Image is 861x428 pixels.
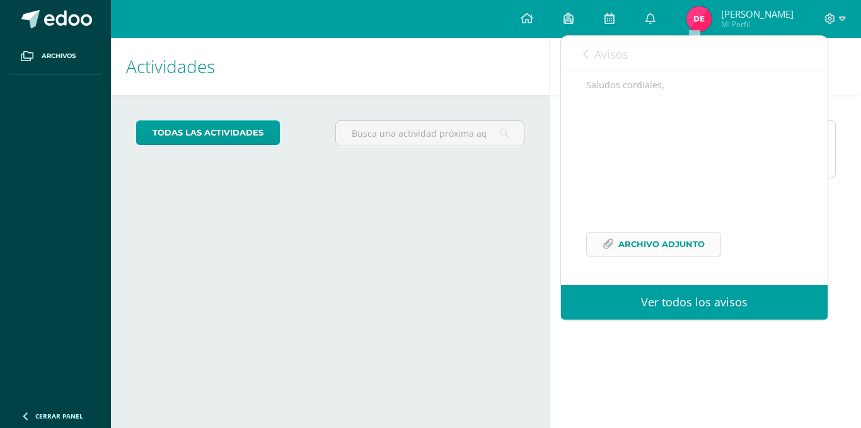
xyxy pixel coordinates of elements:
[618,233,705,256] span: Archivo Adjunto
[721,19,794,30] span: Mi Perfil
[586,232,721,257] a: Archivo Adjunto
[686,6,712,32] img: d4f6e5c0bc45087b9b3a0da2d030ce7c.png
[336,121,524,146] input: Busca una actividad próxima aquí...
[10,38,101,75] a: Archivos
[35,412,83,420] span: Cerrar panel
[136,120,280,145] a: todas las Actividades
[561,285,828,320] a: Ver todos los avisos
[126,38,535,95] h1: Actividades
[721,8,794,20] span: [PERSON_NAME]
[42,51,76,61] span: Archivos
[594,47,628,62] span: Avisos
